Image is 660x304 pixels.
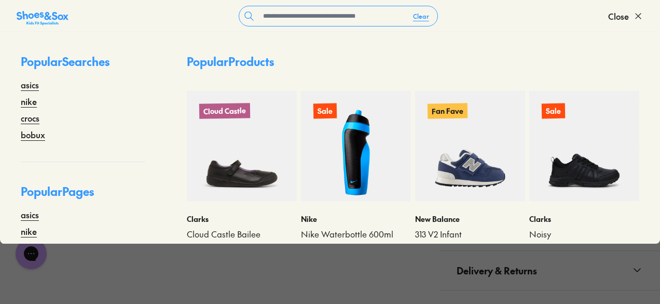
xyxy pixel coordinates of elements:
a: 313 V2 Infant [415,229,525,240]
a: Cloud Castle Bailee [187,229,297,240]
button: Delivery & Returns [440,251,660,290]
img: SNS_Logo_Responsive.svg [17,10,68,27]
a: bobux [21,128,45,141]
p: Clarks [529,214,639,224]
a: nike [21,95,37,108]
a: Cloud Castle [187,91,297,201]
button: Close [608,5,643,28]
p: New Balance [415,214,525,224]
span: Close [608,10,629,22]
p: Popular Searches [21,53,145,78]
a: crocs [21,112,39,124]
p: Clarks [187,214,297,224]
iframe: Gorgias live chat messenger [10,234,52,273]
p: Cloud Castle [199,103,250,119]
a: Sale [529,91,639,201]
a: asics [21,78,39,91]
p: Sale [313,103,337,119]
a: asics [21,208,39,221]
p: Fan Fave [428,103,467,118]
a: Shoes &amp; Sox [17,8,68,24]
p: Nike [301,214,411,224]
p: Popular Pages [21,183,145,208]
span: Delivery & Returns [457,255,537,286]
a: Fan Fave [415,91,525,201]
a: Sale [301,91,411,201]
a: Nike Waterbottle 600ml [301,229,411,240]
a: nike [21,225,37,237]
button: Clear [405,7,437,25]
p: Sale [542,103,565,119]
a: crocs [21,242,39,254]
p: Popular Products [187,53,274,70]
a: Noisy [529,229,639,240]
